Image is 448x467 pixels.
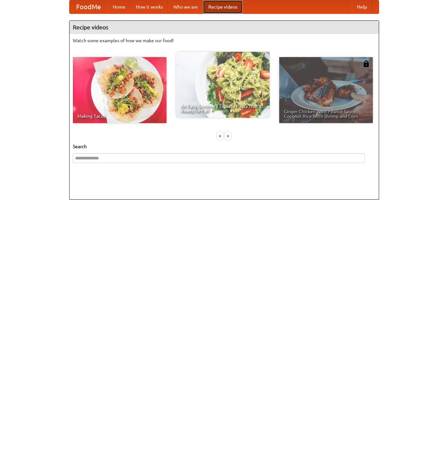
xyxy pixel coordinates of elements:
a: How it works [131,0,168,14]
span: Making Tacos [77,114,162,118]
h4: Recipe videos [70,21,379,34]
p: Watch some examples of how we make our food! [73,37,375,44]
a: Making Tacos [73,57,166,123]
a: FoodMe [70,0,107,14]
div: « [217,132,223,140]
a: Home [107,0,131,14]
a: Who we are [168,0,203,14]
a: An Easy, Summery Tomato Pasta That's Ready for Fall [176,52,270,118]
img: 483408.png [363,60,370,67]
a: Help [352,0,372,14]
a: Recipe videos [203,0,243,14]
h5: Search [73,143,375,150]
span: An Easy, Summery Tomato Pasta That's Ready for Fall [181,104,265,113]
div: » [225,132,231,140]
